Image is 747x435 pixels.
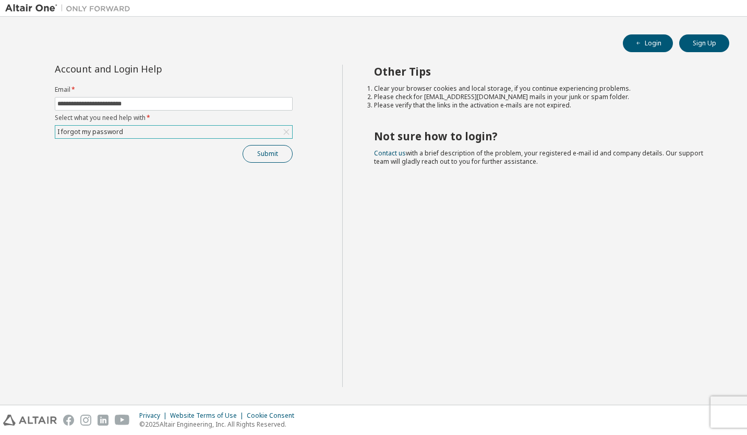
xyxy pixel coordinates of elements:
div: I forgot my password [56,126,125,138]
label: Email [55,86,293,94]
button: Sign Up [679,34,729,52]
img: Altair One [5,3,136,14]
a: Contact us [374,149,406,158]
div: Website Terms of Use [170,412,247,420]
img: linkedin.svg [98,415,109,426]
label: Select what you need help with [55,114,293,122]
button: Submit [243,145,293,163]
span: with a brief description of the problem, your registered e-mail id and company details. Our suppo... [374,149,703,166]
div: Account and Login Help [55,65,245,73]
li: Please check for [EMAIL_ADDRESS][DOMAIN_NAME] mails in your junk or spam folder. [374,93,711,101]
img: instagram.svg [80,415,91,426]
div: Privacy [139,412,170,420]
div: I forgot my password [55,126,292,138]
img: facebook.svg [63,415,74,426]
li: Please verify that the links in the activation e-mails are not expired. [374,101,711,110]
img: altair_logo.svg [3,415,57,426]
button: Login [623,34,673,52]
p: © 2025 Altair Engineering, Inc. All Rights Reserved. [139,420,300,429]
li: Clear your browser cookies and local storage, if you continue experiencing problems. [374,84,711,93]
img: youtube.svg [115,415,130,426]
div: Cookie Consent [247,412,300,420]
h2: Other Tips [374,65,711,78]
h2: Not sure how to login? [374,129,711,143]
